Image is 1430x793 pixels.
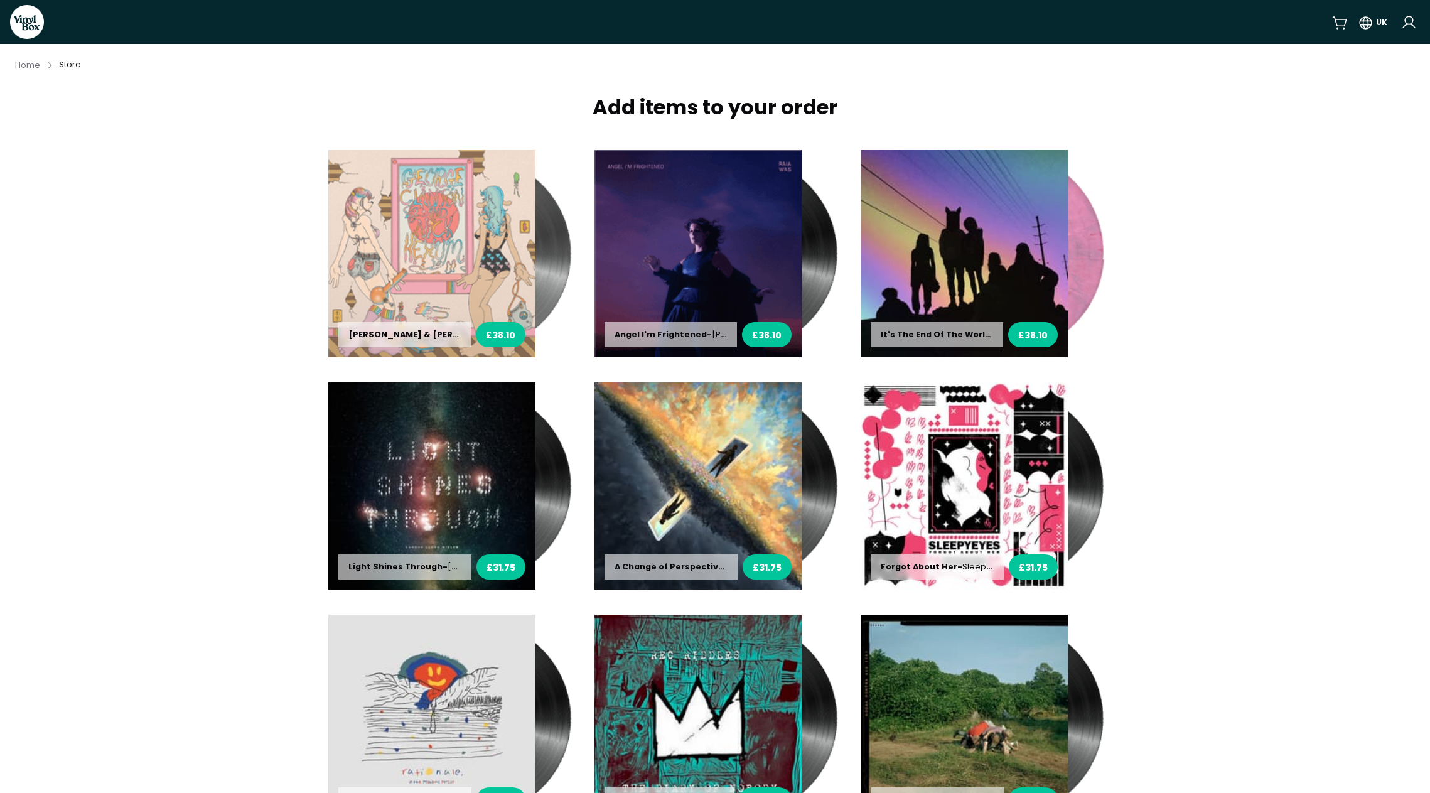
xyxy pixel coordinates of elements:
div: UK [1376,17,1387,28]
h1: Add items to your order [328,95,1102,120]
span: £31.75 [753,561,782,575]
button: UK [1358,11,1387,33]
a: Home [15,58,40,71]
button: £31.75 [743,554,792,580]
span: £31.75 [487,561,515,575]
span: £38.10 [486,329,515,342]
button: £38.10 [476,322,525,347]
button: £38.10 [1008,322,1058,347]
span: £31.75 [1019,561,1048,575]
button: £38.10 [742,322,792,347]
button: £31.75 [476,554,525,580]
p: Store [59,58,81,70]
span: £38.10 [1018,329,1048,342]
span: £38.10 [752,329,782,342]
button: £31.75 [1009,554,1058,580]
span: Home [15,60,40,70]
